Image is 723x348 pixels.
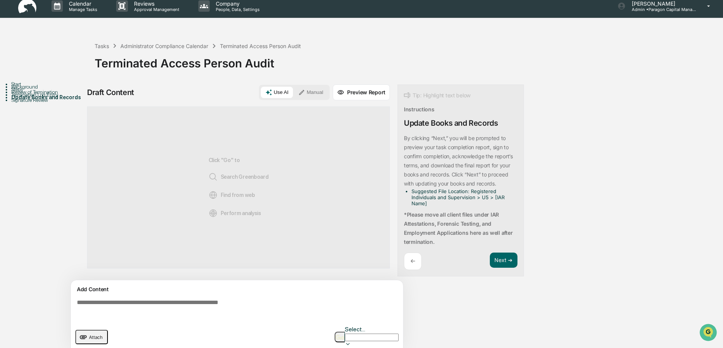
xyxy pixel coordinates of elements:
p: People, Data, Settings [210,7,263,12]
div: Signature Review [11,97,95,103]
div: Review of Termination [11,89,95,95]
p: Reviews [128,0,183,7]
div: Update Books and Records [404,119,498,128]
span: Pylon [75,128,92,134]
li: Suggested File Location: Registered Individuals and Supervision > U5 > [IAR Name] [411,188,514,206]
div: Terminated Access Person Audit [95,50,719,70]
img: 1746055101610-c473b297-6a78-478c-a979-82029cc54cd1 [8,58,21,72]
div: Background [11,84,95,90]
div: Tip: Highlight text below [404,91,471,100]
p: Admin • Paragon Capital Management [626,7,696,12]
span: Search Greenboard [209,172,269,181]
span: Attestations [62,95,94,103]
p: Manage Tasks [63,7,101,12]
div: 🖐️ [8,96,14,102]
div: Instructions [404,106,435,112]
button: Use AI [261,87,293,98]
img: Search [209,172,218,181]
p: [PERSON_NAME] [626,0,696,7]
div: We're available if you need us! [26,66,96,72]
div: Terminated Access Person Audit [220,43,301,49]
button: upload document [75,330,108,344]
div: Click "Go" to [209,119,269,256]
div: Administrator Compliance Calendar [120,43,208,49]
div: Start [11,81,95,87]
div: 🗄️ [55,96,61,102]
a: 🗄️Attestations [52,92,97,106]
button: Preview Report [333,84,390,100]
div: Add Content [75,285,399,294]
a: 🔎Data Lookup [5,107,51,120]
strong: *Please move all client files under IAR Attestations, Forensic Testing, and Employment Applicatio... [404,211,513,245]
a: 🖐️Preclearance [5,92,52,106]
img: Go [335,335,344,340]
span: Find from web [209,190,255,200]
p: Approval Management [128,7,183,12]
span: Attach [89,334,103,340]
div: Draft Content [87,88,134,97]
p: How can we help? [8,16,138,28]
button: Go [335,332,345,342]
button: Manual [294,87,328,98]
iframe: Open customer support [699,323,719,343]
div: Steps [11,86,95,92]
div: Tasks [95,43,109,49]
p: Company [210,0,263,7]
span: Perform analysis [209,209,261,218]
span: Data Lookup [15,110,48,117]
button: Start new chat [129,60,138,69]
p: ← [410,257,415,265]
p: By clicking “Next,” you will be prompted to preview your task completion report, sign to confirm ... [404,135,513,187]
div: Select... [345,326,399,333]
input: Clear [20,34,125,42]
div: Start new chat [26,58,124,66]
div: Update Books and Records [11,94,95,100]
div: Termination Log Entry [11,92,95,98]
button: Next ➔ [490,253,517,268]
p: Calendar [63,0,101,7]
div: 🔎 [8,111,14,117]
img: Analysis [209,209,218,218]
span: Preclearance [15,95,49,103]
img: Web [209,190,218,200]
a: Powered byPylon [53,128,92,134]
